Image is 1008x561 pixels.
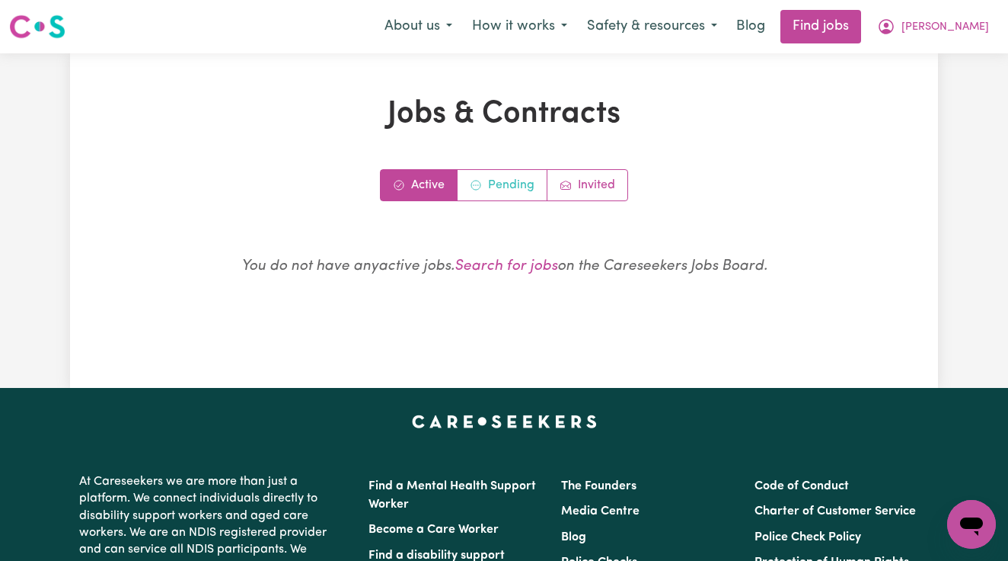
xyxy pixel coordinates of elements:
img: Careseekers logo [9,13,65,40]
a: Media Centre [561,505,640,518]
a: Find a Mental Health Support Worker [368,480,536,511]
em: You do not have any active jobs . on the Careseekers Jobs Board. [241,259,767,274]
a: Search for jobs [455,259,557,274]
button: About us [375,11,462,43]
a: Careseekers logo [9,9,65,44]
button: How it works [462,11,577,43]
a: The Founders [561,480,636,492]
a: Job invitations [547,170,627,200]
a: Code of Conduct [754,480,849,492]
h1: Jobs & Contracts [152,96,856,133]
a: Become a Care Worker [368,524,499,536]
a: Police Check Policy [754,531,861,543]
a: Blog [727,10,774,43]
a: Find jobs [780,10,861,43]
button: Safety & resources [577,11,727,43]
a: Contracts pending review [458,170,547,200]
button: My Account [867,11,999,43]
a: Careseekers home page [412,415,597,428]
a: Blog [561,531,586,543]
iframe: Button to launch messaging window, conversation in progress [947,500,996,549]
span: [PERSON_NAME] [901,19,989,36]
a: Active jobs [381,170,458,200]
a: Charter of Customer Service [754,505,916,518]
